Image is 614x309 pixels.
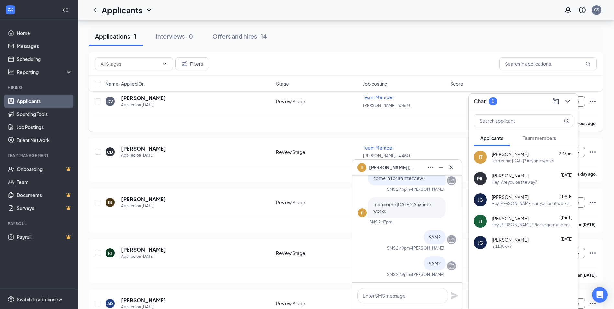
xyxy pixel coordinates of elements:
span: I can come [DATE]? Anytime works [373,201,431,214]
div: SMS 2:47pm [369,219,392,225]
div: IT [479,154,482,160]
b: 19 hours ago [572,121,596,126]
svg: Ellipses [589,199,597,206]
div: JJ [479,218,482,224]
div: JG [478,197,483,203]
div: Team Management [8,153,71,158]
div: Hey [PERSON_NAME]! Please go in and complete the I9 for your payroll [492,222,573,228]
div: Applied on [DATE] [121,152,166,159]
div: IT [361,210,364,216]
span: • [PERSON_NAME] [410,246,444,251]
svg: Notifications [564,6,572,14]
a: Scheduling [17,52,72,65]
button: Filter Filters [175,57,208,70]
input: Search applicant [474,115,551,127]
b: [DATE] [582,273,596,278]
h5: [PERSON_NAME] [121,95,166,102]
a: Messages [17,40,72,52]
span: [PERSON_NAME] [492,236,529,243]
div: Reporting [17,69,73,75]
svg: MagnifyingGlass [564,118,569,123]
span: [DATE] [561,215,573,220]
svg: Company [448,177,455,185]
svg: ComposeMessage [552,97,560,105]
span: Job posting [363,80,387,87]
svg: ChevronDown [145,6,153,14]
h5: [PERSON_NAME] [121,246,166,253]
div: Offers and hires · 14 [212,32,267,40]
span: [PERSON_NAME] [492,194,529,200]
a: Applicants [17,95,72,108]
div: Hiring [8,85,71,90]
span: Team members [523,135,556,141]
a: Home [17,27,72,40]
div: AD [107,301,113,306]
svg: Company [448,262,455,270]
span: Name · Applied On [106,80,145,87]
div: I can come [DATE]? Anytime works [492,158,554,164]
svg: Filter [181,60,189,68]
div: Switch to admin view [17,296,62,303]
a: Talent Network [17,133,72,146]
div: CS [594,7,599,13]
a: Team [17,176,72,189]
span: 9AM? [429,234,441,240]
h5: [PERSON_NAME] [121,145,166,152]
svg: Settings [8,296,14,303]
h5: [PERSON_NAME] [121,196,166,203]
svg: Minimize [437,164,445,171]
svg: ChevronDown [564,97,572,105]
svg: WorkstreamLogo [7,6,14,13]
div: JG [478,239,483,246]
div: DV [107,99,113,104]
div: BJ [108,200,112,205]
div: Hey [PERSON_NAME] can you be at work around 830-9? Since you have past JJ experience I can use yo... [492,201,573,206]
svg: Ellipses [589,97,597,105]
div: 1 [492,98,494,104]
button: Minimize [436,162,446,173]
div: SMS 2:49pm [387,246,410,251]
span: 9AM? [429,260,441,266]
b: [DATE] [582,222,596,227]
span: • [PERSON_NAME] [410,272,444,277]
button: ChevronDown [563,96,573,107]
span: [DATE] [561,194,573,199]
b: a day ago [577,172,596,177]
span: [DATE] [561,237,573,242]
div: CD [107,149,113,155]
div: SMS 2:46pm [387,187,410,192]
span: [PERSON_NAME] [492,172,529,179]
a: OnboardingCrown [17,163,72,176]
div: Is 1100 ok? [492,244,512,249]
div: RJ [108,250,112,256]
button: ComposeMessage [551,96,561,107]
button: Ellipses [425,162,436,173]
div: Applied on [DATE] [121,102,166,108]
span: • [PERSON_NAME] [410,187,444,192]
span: Team Member [363,145,394,151]
h1: Applicants [102,5,142,16]
svg: Ellipses [427,164,434,171]
span: 2:47pm [559,151,573,156]
span: Applicants [480,135,503,141]
div: Review Stage [276,300,359,307]
input: Search in applications [499,57,597,70]
svg: Ellipses [589,249,597,257]
a: DocumentsCrown [17,189,72,201]
span: [PERSON_NAME] [492,151,529,157]
span: [PERSON_NAME] [PERSON_NAME] [369,164,414,171]
span: Stage [276,80,289,87]
svg: Cross [447,164,455,171]
div: Review Stage [276,250,359,256]
div: Payroll [8,221,71,226]
svg: Analysis [8,69,14,75]
div: Hey ! Are you on the way? [492,179,537,185]
div: Applied on [DATE] [121,203,166,209]
svg: Plane [451,292,458,300]
svg: QuestionInfo [578,6,586,14]
div: Open Intercom Messenger [592,287,608,303]
span: [DATE] [561,173,573,177]
svg: ChevronDown [162,61,167,66]
svg: Collapse [62,7,69,13]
